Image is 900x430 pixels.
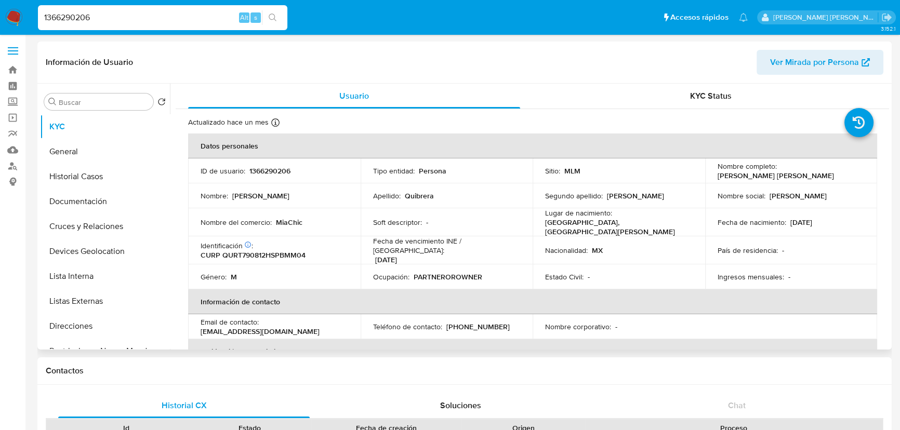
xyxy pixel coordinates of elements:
[201,191,228,200] p: Nombre :
[446,322,510,331] p: [PHONE_NUMBER]
[40,264,170,289] button: Lista Interna
[188,339,877,364] th: Verificación y cumplimiento
[564,166,580,176] p: MLM
[718,246,778,255] p: País de residencia :
[232,191,289,200] p: [PERSON_NAME]
[728,399,746,411] span: Chat
[240,12,248,22] span: Alt
[188,133,877,158] th: Datos personales
[40,189,170,214] button: Documentación
[881,12,892,23] a: Salir
[161,399,206,411] span: Historial CX
[782,246,784,255] p: -
[739,13,748,22] a: Notificaciones
[615,322,617,331] p: -
[545,272,584,281] p: Estado Civil :
[545,166,560,176] p: Sitio :
[201,317,259,327] p: Email de contacto :
[773,12,878,22] p: michelleangelica.rodriguez@mercadolibre.com.mx
[373,191,401,200] p: Apellido :
[670,12,729,23] span: Accesos rápidos
[40,314,170,339] button: Direcciones
[718,191,765,200] p: Nombre social :
[545,191,603,200] p: Segundo apellido :
[373,236,521,255] p: Fecha de vencimiento INE / [GEOGRAPHIC_DATA] :
[276,218,302,227] p: MiaChic
[201,166,245,176] p: ID de usuario :
[40,339,170,364] button: Restricciones Nuevo Mundo
[46,57,133,68] h1: Información de Usuario
[201,250,306,260] p: CURP QURT790812HSPBMM04
[40,114,170,139] button: KYC
[545,246,588,255] p: Nacionalidad :
[201,218,272,227] p: Nombre del comercio :
[592,246,603,255] p: MX
[254,12,257,22] span: s
[201,327,320,336] p: [EMAIL_ADDRESS][DOMAIN_NAME]
[201,241,253,250] p: Identificación :
[770,191,827,200] p: [PERSON_NAME]
[59,98,149,107] input: Buscar
[718,218,786,227] p: Fecha de nacimiento :
[419,166,446,176] p: Persona
[40,214,170,239] button: Cruces y Relaciones
[373,322,442,331] p: Teléfono de contacto :
[426,218,428,227] p: -
[788,272,790,281] p: -
[414,272,482,281] p: PARTNEROROWNER
[40,139,170,164] button: General
[607,191,664,200] p: [PERSON_NAME]
[231,272,237,281] p: M
[440,399,481,411] span: Soluciones
[545,322,611,331] p: Nombre corporativo :
[40,164,170,189] button: Historial Casos
[339,90,369,102] span: Usuario
[188,289,877,314] th: Información de contacto
[188,117,269,127] p: Actualizado hace un mes
[40,289,170,314] button: Listas Externas
[40,239,170,264] button: Devices Geolocation
[262,10,283,25] button: search-icon
[48,98,57,106] button: Buscar
[545,208,612,218] p: Lugar de nacimiento :
[38,11,287,24] input: Buscar usuario o caso...
[718,171,834,180] p: [PERSON_NAME] [PERSON_NAME]
[588,272,590,281] p: -
[375,255,397,264] p: [DATE]
[201,272,227,281] p: Género :
[249,166,290,176] p: 1366290206
[690,90,732,102] span: KYC Status
[545,218,689,236] p: [GEOGRAPHIC_DATA], [GEOGRAPHIC_DATA][PERSON_NAME]
[373,272,409,281] p: Ocupación :
[757,50,883,75] button: Ver Mirada por Persona
[718,272,784,281] p: Ingresos mensuales :
[157,98,166,109] button: Volver al orden por defecto
[405,191,434,200] p: Quibrera
[46,366,883,376] h1: Contactos
[718,162,777,171] p: Nombre completo :
[373,218,422,227] p: Soft descriptor :
[770,50,859,75] span: Ver Mirada por Persona
[790,218,812,227] p: [DATE]
[373,166,415,176] p: Tipo entidad :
